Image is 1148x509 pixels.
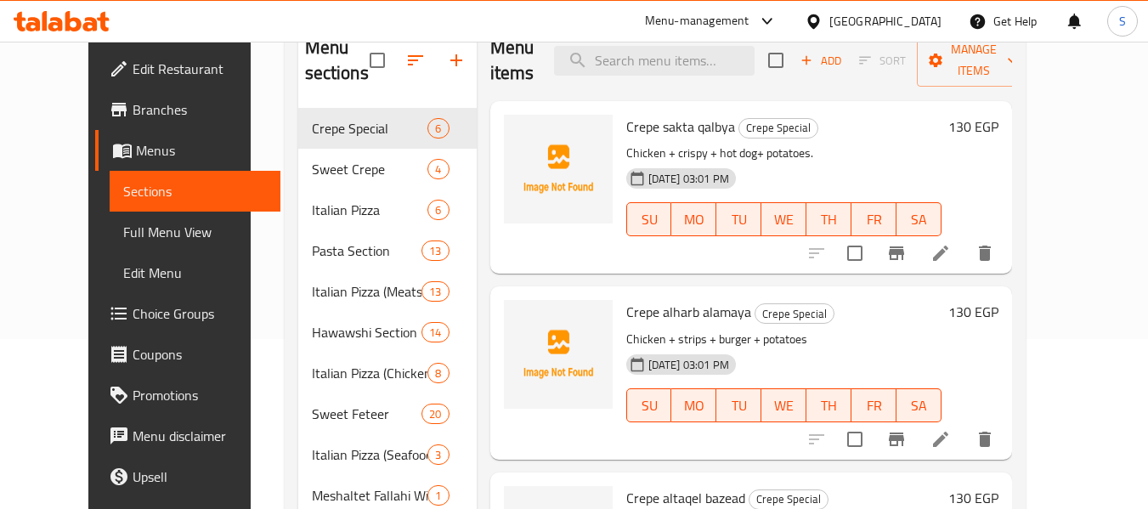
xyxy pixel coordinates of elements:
span: Select to update [837,235,873,271]
button: SA [896,202,942,236]
button: WE [761,202,806,236]
span: 6 [428,202,448,218]
span: Italian Pizza (Chicken Section) [312,363,428,383]
span: SA [903,393,935,418]
button: MO [671,202,716,236]
button: SA [896,388,942,422]
span: Choice Groups [133,303,267,324]
span: FR [858,393,890,418]
div: Sweet Feteer20 [298,393,477,434]
span: Menus [136,140,267,161]
span: Pasta Section [312,240,422,261]
span: Italian Pizza [312,200,428,220]
span: 3 [428,447,448,463]
span: 14 [422,325,448,341]
a: Coupons [95,334,280,375]
div: items [421,240,449,261]
h2: Menu items [490,35,534,86]
img: Crepe sakta qalbya [504,115,613,223]
span: WE [768,393,800,418]
button: WE [761,388,806,422]
span: Select section first [848,48,917,74]
div: [GEOGRAPHIC_DATA] [829,12,942,31]
button: Add section [436,40,477,81]
span: 20 [422,406,448,422]
div: Crepe Special6 [298,108,477,149]
span: Manage items [930,39,1017,82]
div: Sweet Crepe4 [298,149,477,189]
h2: Menu sections [305,35,370,86]
span: SU [634,207,665,232]
span: SA [903,207,935,232]
span: Edit Menu [123,263,267,283]
div: Italian Pizza (Chicken Section)8 [298,353,477,393]
span: Edit Restaurant [133,59,267,79]
span: Select all sections [359,42,395,78]
span: Hawawshi Section [312,322,422,342]
span: Italian Pizza (Seafood Section) [312,444,428,465]
div: Hawawshi Section14 [298,312,477,353]
span: Sections [123,181,267,201]
button: TH [806,202,851,236]
span: Crepe alharb alamaya [626,299,751,325]
a: Promotions [95,375,280,416]
button: Branch-specific-item [876,419,917,460]
span: MO [678,207,710,232]
span: 4 [428,161,448,178]
span: Sweet Feteer [312,404,422,424]
span: Crepe Special [312,118,428,139]
a: Edit Restaurant [95,48,280,89]
span: 6 [428,121,448,137]
span: Menu disclaimer [133,426,267,446]
span: Coupons [133,344,267,365]
div: Crepe Special [755,303,834,324]
button: Manage items [917,34,1031,87]
h6: 130 EGP [948,300,998,324]
a: Menus [95,130,280,171]
a: Menu disclaimer [95,416,280,456]
span: Sweet Crepe [312,159,428,179]
a: Edit menu item [930,243,951,263]
span: TU [723,393,755,418]
span: [DATE] 03:01 PM [642,171,736,187]
div: items [421,322,449,342]
div: Pasta Section13 [298,230,477,271]
a: Edit menu item [930,429,951,450]
button: FR [851,388,896,422]
button: MO [671,388,716,422]
div: items [427,200,449,220]
a: Branches [95,89,280,130]
span: Select to update [837,421,873,457]
span: Crepe Special [749,489,828,509]
span: Full Menu View [123,222,267,242]
span: 13 [422,243,448,259]
div: items [427,444,449,465]
span: 8 [428,365,448,382]
span: Italian Pizza (Meats Section) [312,281,422,302]
span: [DATE] 03:01 PM [642,357,736,373]
div: items [421,281,449,302]
div: items [427,159,449,179]
span: Add [798,51,844,71]
button: TU [716,202,761,236]
div: items [427,363,449,383]
h6: 130 EGP [948,115,998,139]
div: Italian Pizza6 [298,189,477,230]
div: Italian Pizza (Meats Section)13 [298,271,477,312]
button: FR [851,202,896,236]
button: delete [964,233,1005,274]
span: MO [678,393,710,418]
button: SU [626,202,672,236]
span: S [1119,12,1126,31]
span: TH [813,393,845,418]
div: Menu-management [645,11,749,31]
span: Branches [133,99,267,120]
p: Chicken + strips + burger + potatoes [626,329,942,350]
div: Meshaltet Fallahi With Country Butter [312,485,428,506]
div: Crepe Special [738,118,818,139]
input: search [554,46,755,76]
button: TH [806,388,851,422]
span: SU [634,393,665,418]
